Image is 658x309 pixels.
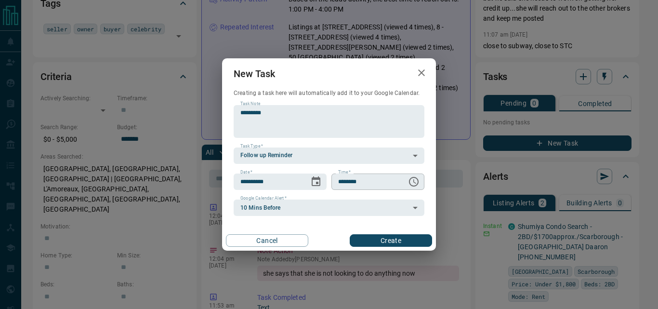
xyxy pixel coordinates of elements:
button: Cancel [226,234,308,247]
label: Date [240,169,252,175]
p: Creating a task here will automatically add it to your Google Calendar. [234,89,424,97]
h2: New Task [222,58,287,89]
div: Follow up Reminder [234,148,424,164]
button: Create [350,234,432,247]
div: 10 Mins Before [234,200,424,216]
label: Google Calendar Alert [240,195,287,202]
label: Task Type [240,143,263,149]
button: Choose time, selected time is 6:00 AM [404,172,423,191]
button: Choose date, selected date is Oct 23, 2025 [306,172,326,191]
label: Time [338,169,351,175]
label: Task Note [240,101,260,107]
